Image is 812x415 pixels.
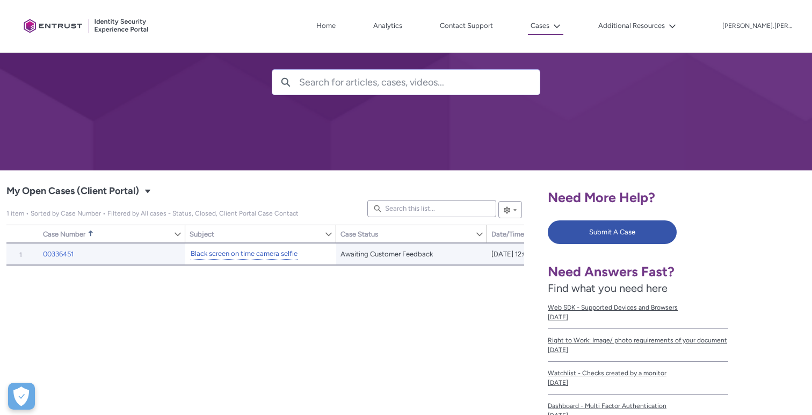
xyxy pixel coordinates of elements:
[39,225,173,242] a: Case Number
[191,248,298,260] a: Black screen on time camera selfie
[6,243,666,266] table: My Open Cases (Client Portal)
[548,263,728,280] h1: Need Answers Fast?
[314,18,338,34] a: Home
[548,368,728,378] span: Watchlist - Checks created by a monitor
[722,23,792,30] p: [PERSON_NAME].[PERSON_NAME]
[43,230,85,238] span: Case Number
[371,18,405,34] a: Analytics, opens in new tab
[8,383,35,410] div: Cookie Preferences
[6,183,139,200] span: My Open Cases (Client Portal)
[548,296,728,329] a: Web SDK - Supported Devices and Browsers[DATE]
[548,401,728,411] span: Dashboard - Multi Factor Authentication
[8,383,35,410] button: Open Preferences
[340,249,433,260] span: Awaiting Customer Feedback
[548,220,677,244] button: Submit A Case
[272,70,299,95] button: Search
[367,200,496,217] input: Search this list...
[548,362,728,395] a: Watchlist - Checks created by a monitor[DATE]
[437,18,496,34] a: Contact Support
[548,379,568,387] lightning-formatted-date-time: [DATE]
[185,225,324,242] a: Subject
[299,70,540,95] input: Search for articles, cases, videos...
[141,184,154,197] button: Select a List View: Cases
[528,18,563,35] button: Cases
[336,225,475,242] a: Case Status
[548,346,568,354] lightning-formatted-date-time: [DATE]
[6,210,299,217] span: My Open Cases (Client Portal)
[491,249,531,260] span: [DATE] 12:09
[548,329,728,362] a: Right to Work: Image/ photo requirements of your document[DATE]
[548,189,655,205] span: Need More Help?
[548,282,668,295] span: Find what you need here
[722,20,793,31] button: User Profile gagik.baghdasaryan
[43,249,74,260] a: 00336451
[596,18,679,34] button: Additional Resources
[548,313,568,321] lightning-formatted-date-time: [DATE]
[548,335,728,345] span: Right to Work: Image/ photo requirements of your document
[548,303,728,312] span: Web SDK - Supported Devices and Browsers
[498,201,522,218] button: List View Controls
